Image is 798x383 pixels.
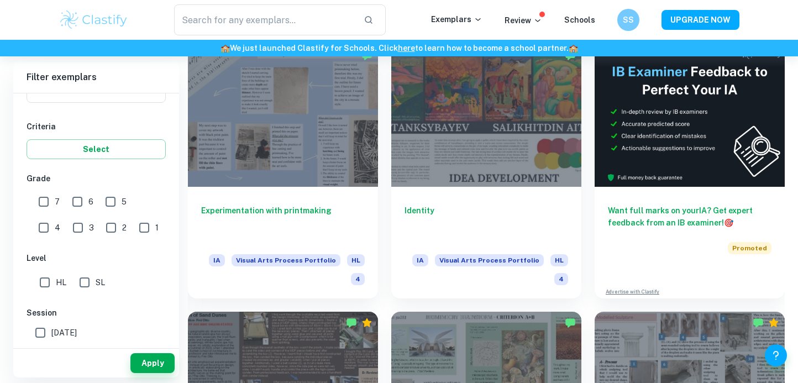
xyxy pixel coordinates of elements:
[565,317,576,328] img: Marked
[188,44,378,298] a: Experimentation with printmakingIAVisual Arts Process PortfolioHL4
[88,196,93,208] span: 6
[174,4,355,35] input: Search for any exemplars...
[201,204,365,241] h6: Experimentation with printmaking
[27,172,166,185] h6: Grade
[122,222,127,234] span: 2
[554,273,568,285] span: 4
[431,13,482,25] p: Exemplars
[505,14,542,27] p: Review
[768,317,779,328] div: Premium
[130,353,175,373] button: Apply
[27,252,166,264] h6: Level
[351,273,365,285] span: 4
[622,14,635,26] h6: SS
[55,196,60,208] span: 7
[617,9,639,31] button: SS
[398,44,415,53] a: here
[209,254,225,266] span: IA
[569,44,578,53] span: 🏫
[96,276,105,288] span: SL
[221,44,230,53] span: 🏫
[391,44,581,298] a: IdentityIAVisual Arts Process PortfolioHL4
[361,317,372,328] div: Premium
[346,317,357,328] img: Marked
[2,42,796,54] h6: We just launched Clastify for Schools. Click to learn how to become a school partner.
[564,15,595,24] a: Schools
[56,276,66,288] span: HL
[55,222,60,234] span: 4
[724,218,733,227] span: 🎯
[51,327,77,339] span: [DATE]
[412,254,428,266] span: IA
[606,288,659,296] a: Advertise with Clastify
[89,222,94,234] span: 3
[550,254,568,266] span: HL
[595,44,785,187] img: Thumbnail
[27,120,166,133] h6: Criteria
[27,307,166,319] h6: Session
[405,204,568,241] h6: Identity
[27,139,166,159] button: Select
[155,222,159,234] span: 1
[13,62,179,93] h6: Filter exemplars
[608,204,771,229] h6: Want full marks on your IA ? Get expert feedback from an IB examiner!
[753,317,764,328] img: Marked
[595,44,785,298] a: Want full marks on yourIA? Get expert feedback from an IB examiner!PromotedAdvertise with Clastify
[232,254,340,266] span: Visual Arts Process Portfolio
[347,254,365,266] span: HL
[122,196,127,208] span: 5
[728,242,771,254] span: Promoted
[765,344,787,366] button: Help and Feedback
[435,254,544,266] span: Visual Arts Process Portfolio
[662,10,739,30] button: UPGRADE NOW
[59,9,129,31] img: Clastify logo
